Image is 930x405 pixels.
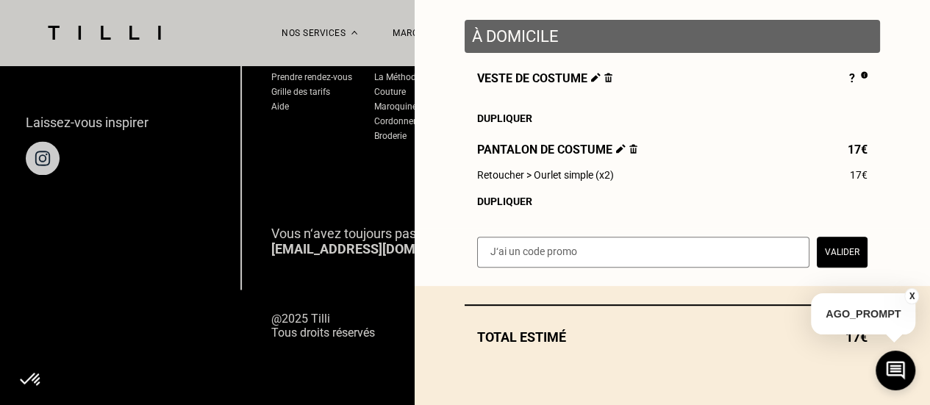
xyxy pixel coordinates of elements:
[477,237,809,268] input: J‘ai un code promo
[616,144,626,154] img: Éditer
[904,288,919,304] button: X
[848,143,868,157] span: 17€
[477,112,868,124] div: Dupliquer
[861,71,868,79] img: Pourquoi le prix est indéfini ?
[817,237,868,268] button: Valider
[477,169,614,181] span: Retoucher > Ourlet simple (x2)
[591,73,601,82] img: Éditer
[811,293,915,334] p: AGO_PROMPT
[849,71,868,87] div: ?
[604,73,612,82] img: Supprimer
[477,71,612,87] span: Veste de costume
[629,144,637,154] img: Supprimer
[477,196,868,207] div: Dupliquer
[850,169,868,181] span: 17€
[465,329,880,345] div: Total estimé
[472,27,873,46] p: À domicile
[477,143,637,157] span: Pantalon de costume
